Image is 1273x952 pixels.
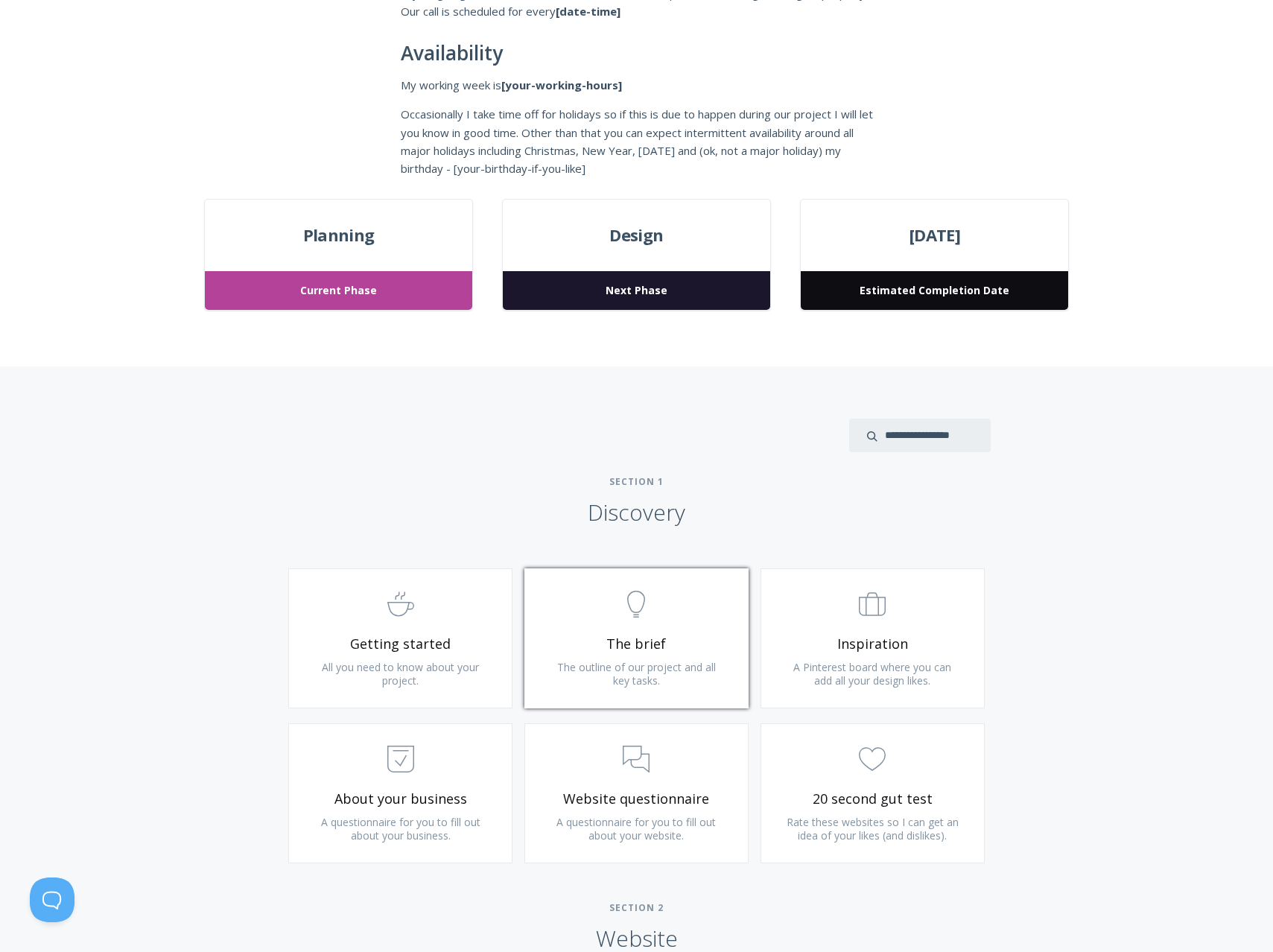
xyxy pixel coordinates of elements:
[401,76,873,94] p: My working week is
[547,635,726,653] span: The brief
[322,660,479,688] span: All you need to know about your project.
[793,660,951,688] span: A Pinterest board where you can add all your design likes.
[547,790,726,807] span: Website questionnaire
[288,568,512,708] a: Getting started All you need to know about your project.
[401,105,873,178] p: Occasionally I take time off for holidays so if this is due to happen during our project I will l...
[801,271,1067,311] span: Estimated Completion Date
[849,419,991,452] input: search input
[556,4,620,19] strong: [date-time]
[205,222,472,249] span: Planning
[311,635,489,653] span: Getting started
[503,271,769,311] span: Next Phase
[784,790,962,807] span: 20 second gut test
[524,568,749,708] a: The brief The outline of our project and all key tasks.
[801,222,1067,249] span: [DATE]
[784,635,962,653] span: Inspiration
[557,660,716,688] span: The outline of our project and all key tasks.
[205,271,472,311] span: Current Phase
[401,42,873,65] h2: Availability
[556,815,716,842] span: A questionnaire for you to fill out about your website.
[761,723,985,863] a: 20 second gut test Rate these websites so I can get an idea of your likes (and dislikes).
[503,222,769,249] span: Design
[761,568,985,708] a: Inspiration A Pinterest board where you can add all your design likes.
[524,723,749,863] a: Website questionnaire A questionnaire for you to fill out about your website.
[288,723,512,863] a: About your business A questionnaire for you to fill out about your business.
[30,878,74,922] iframe: Toggle Customer Support
[321,815,480,842] span: A questionnaire for you to fill out about your business.
[311,790,489,807] span: About your business
[501,77,622,92] strong: [your-working-hours]
[787,815,959,842] span: Rate these websites so I can get an idea of your likes (and dislikes).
